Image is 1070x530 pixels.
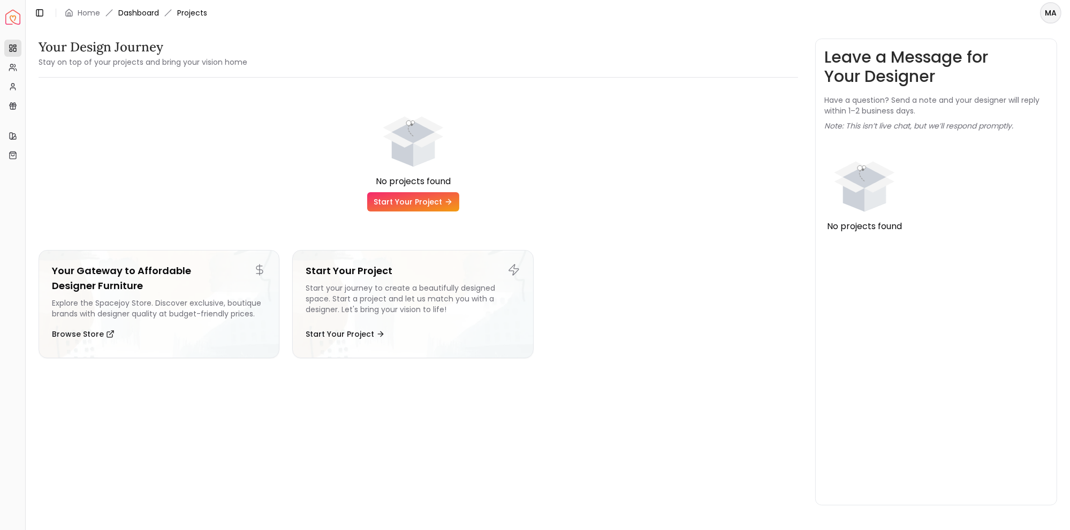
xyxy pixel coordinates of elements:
[5,10,20,25] img: Spacejoy Logo
[306,263,520,278] h5: Start Your Project
[824,120,1013,131] p: Note: This isn’t live chat, but we’ll respond promptly.
[824,140,905,220] div: animation
[367,192,459,211] a: Start Your Project
[39,175,787,188] div: No projects found
[39,57,247,67] small: Stay on top of your projects and bring your vision home
[306,323,385,345] button: Start Your Project
[824,220,905,233] div: No projects found
[39,39,247,56] h3: Your Design Journey
[39,250,279,358] a: Your Gateway to Affordable Designer FurnitureExplore the Spacejoy Store. Discover exclusive, bout...
[78,7,100,18] a: Home
[52,263,266,293] h5: Your Gateway to Affordable Designer Furniture
[177,7,207,18] span: Projects
[292,250,533,358] a: Start Your ProjectStart your journey to create a beautifully designed space. Start a project and ...
[118,7,159,18] a: Dashboard
[65,7,207,18] nav: breadcrumb
[824,48,1048,86] h3: Leave a Message for Your Designer
[306,283,520,319] div: Start your journey to create a beautifully designed space. Start a project and let us match you w...
[5,10,20,25] a: Spacejoy
[373,95,453,175] div: animation
[52,298,266,319] div: Explore the Spacejoy Store. Discover exclusive, boutique brands with designer quality at budget-f...
[824,95,1048,116] p: Have a question? Send a note and your designer will reply within 1–2 business days.
[1041,3,1060,22] span: MA
[52,323,115,345] button: Browse Store
[1040,2,1061,24] button: MA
